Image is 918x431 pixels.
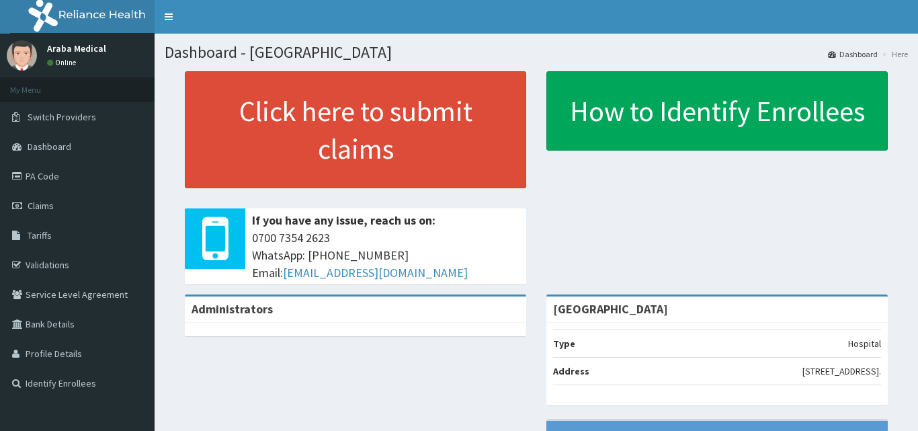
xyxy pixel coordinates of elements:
h1: Dashboard - [GEOGRAPHIC_DATA] [165,44,908,61]
span: 0700 7354 2623 WhatsApp: [PHONE_NUMBER] Email: [252,229,519,281]
a: Click here to submit claims [185,71,526,188]
strong: [GEOGRAPHIC_DATA] [553,301,668,317]
a: How to Identify Enrollees [546,71,888,151]
b: Type [553,338,575,350]
b: If you have any issue, reach us on: [252,212,435,228]
a: [EMAIL_ADDRESS][DOMAIN_NAME] [283,265,468,280]
img: User Image [7,40,37,71]
span: Dashboard [28,141,71,153]
p: Araba Medical [47,44,106,53]
li: Here [879,48,908,60]
a: Online [47,58,79,67]
b: Administrators [192,301,273,317]
p: Hospital [848,337,881,350]
p: [STREET_ADDRESS]. [802,364,881,378]
b: Address [553,365,589,377]
span: Tariffs [28,229,52,241]
span: Claims [28,200,54,212]
a: Dashboard [828,48,878,60]
span: Switch Providers [28,111,96,123]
